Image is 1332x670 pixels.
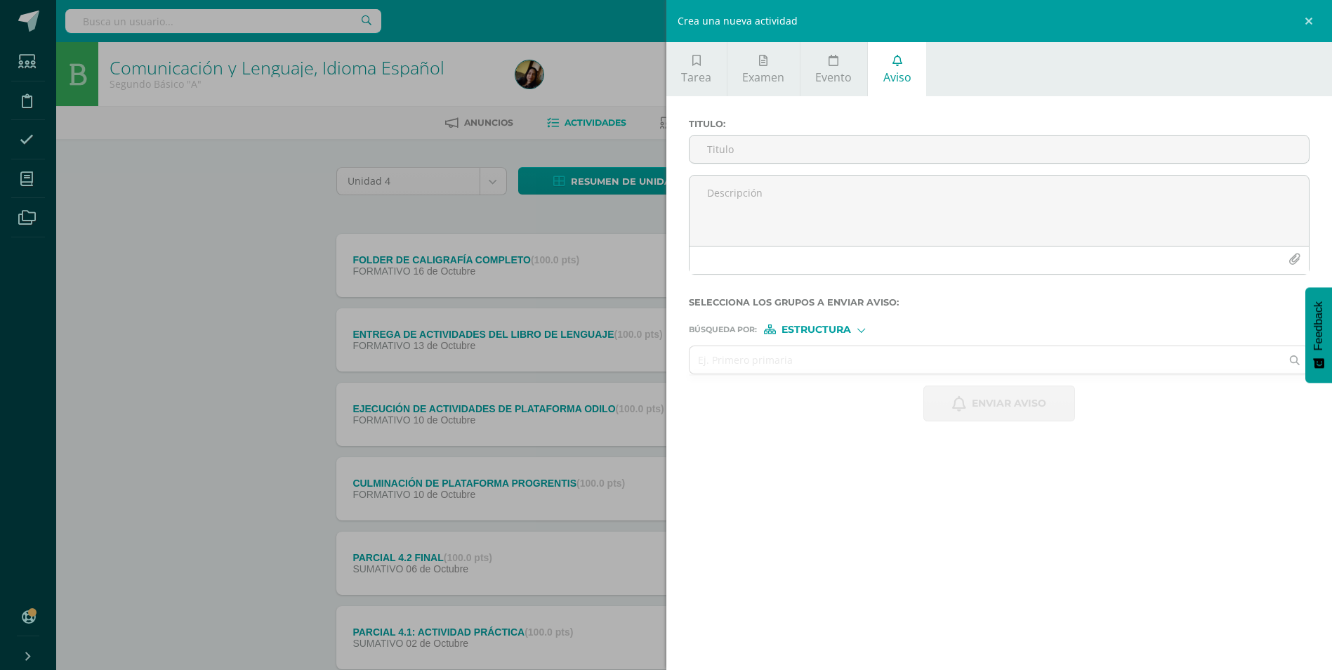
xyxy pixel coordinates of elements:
span: Examen [742,70,784,85]
span: Aviso [883,70,911,85]
button: Feedback - Mostrar encuesta [1305,287,1332,383]
label: Titulo : [689,119,1310,129]
span: Tarea [681,70,711,85]
span: Búsqueda por : [689,326,757,334]
a: Evento [800,42,867,96]
label: Selecciona los grupos a enviar aviso : [689,297,1310,308]
span: Enviar aviso [972,386,1046,421]
a: Tarea [666,42,727,96]
a: Aviso [868,42,926,96]
div: [object Object] [764,324,869,334]
button: Enviar aviso [923,386,1075,421]
span: Estructura [782,326,851,334]
input: Titulo [690,136,1310,163]
span: Feedback [1312,301,1325,350]
a: Examen [727,42,800,96]
input: Ej. Primero primaria [690,346,1281,374]
span: Evento [815,70,852,85]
